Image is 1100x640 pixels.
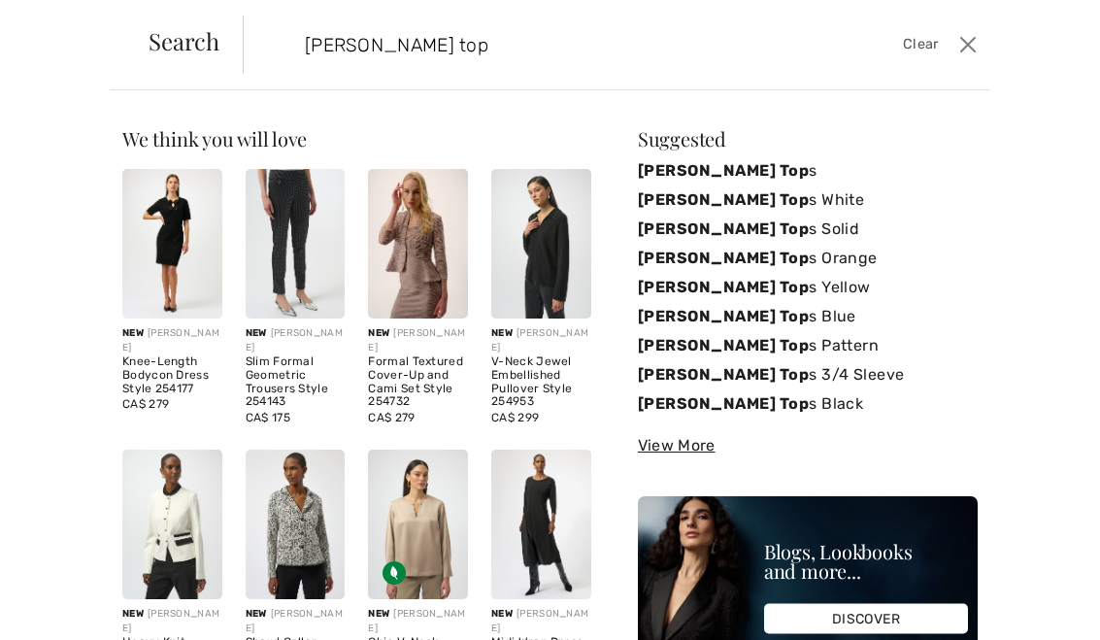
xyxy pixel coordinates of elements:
[246,326,346,355] div: [PERSON_NAME]
[638,244,978,273] a: [PERSON_NAME] Tops Orange
[638,249,809,267] strong: [PERSON_NAME] Top
[491,411,539,424] span: CA$ 299
[491,326,591,355] div: [PERSON_NAME]
[638,302,978,331] a: [PERSON_NAME] Tops Blue
[638,185,978,215] a: [PERSON_NAME] Tops White
[368,450,468,599] img: Chic V-Neck Long-Sleeve Style 254135. Fawn
[638,161,809,180] strong: [PERSON_NAME] Top
[149,29,219,52] span: Search
[638,278,809,296] strong: [PERSON_NAME] Top
[122,125,307,152] span: We think you will love
[368,169,468,319] img: Formal Textured Cover-Up and Cami Set Style 254732. Sand
[491,355,591,409] div: V-Neck Jewel Embellished Pullover Style 254953
[122,450,222,599] img: Heavy Knit Mandarin Collar Fitted Jacket style 254922. Vanilla/Black
[290,16,788,74] input: TYPE TO SEARCH
[491,607,591,636] div: [PERSON_NAME]
[638,365,809,384] strong: [PERSON_NAME] Top
[491,450,591,599] img: Midi Wrap Dress with Belt Style 254126. Black
[638,336,809,354] strong: [PERSON_NAME] Top
[368,607,468,636] div: [PERSON_NAME]
[122,607,222,636] div: [PERSON_NAME]
[122,355,222,395] div: Knee-Length Bodycon Dress Style 254177
[764,604,968,634] div: DISCOVER
[368,326,468,355] div: [PERSON_NAME]
[491,327,513,339] span: New
[368,327,389,339] span: New
[638,394,809,413] strong: [PERSON_NAME] Top
[638,215,978,244] a: [PERSON_NAME] Tops Solid
[638,219,809,238] strong: [PERSON_NAME] Top
[638,129,978,149] div: Suggested
[491,608,513,620] span: New
[246,327,267,339] span: New
[246,607,346,636] div: [PERSON_NAME]
[122,397,169,411] span: CA$ 279
[638,307,809,325] strong: [PERSON_NAME] Top
[764,542,968,581] div: Blogs, Lookbooks and more...
[122,608,144,620] span: New
[491,169,591,319] img: V-Neck Jewel Embellished Pullover Style 254953. Black
[638,273,978,302] a: [PERSON_NAME] Tops Yellow
[122,169,222,319] img: Knee-Length Bodycon Dress Style 254177. Black
[638,190,809,209] strong: [PERSON_NAME] Top
[246,355,346,409] div: Slim Formal Geometric Trousers Style 254143
[246,169,346,319] img: Slim Formal Geometric Trousers Style 254143. Black/Silver
[368,411,415,424] span: CA$ 279
[638,434,978,457] div: View More
[246,608,267,620] span: New
[638,389,978,419] a: [PERSON_NAME] Tops Black
[638,360,978,389] a: [PERSON_NAME] Tops 3/4 Sleeve
[246,450,346,599] img: Shawl Collar Button Closure Style 254146. Off White/Black
[903,34,939,55] span: Clear
[953,29,982,60] button: Close
[368,608,389,620] span: New
[246,411,290,424] span: CA$ 175
[383,561,406,585] img: Sustainable Fabric
[638,156,978,185] a: [PERSON_NAME] Tops
[122,326,222,355] div: [PERSON_NAME]
[368,355,468,409] div: Formal Textured Cover-Up and Cami Set Style 254732
[638,331,978,360] a: [PERSON_NAME] Tops Pattern
[122,327,144,339] span: New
